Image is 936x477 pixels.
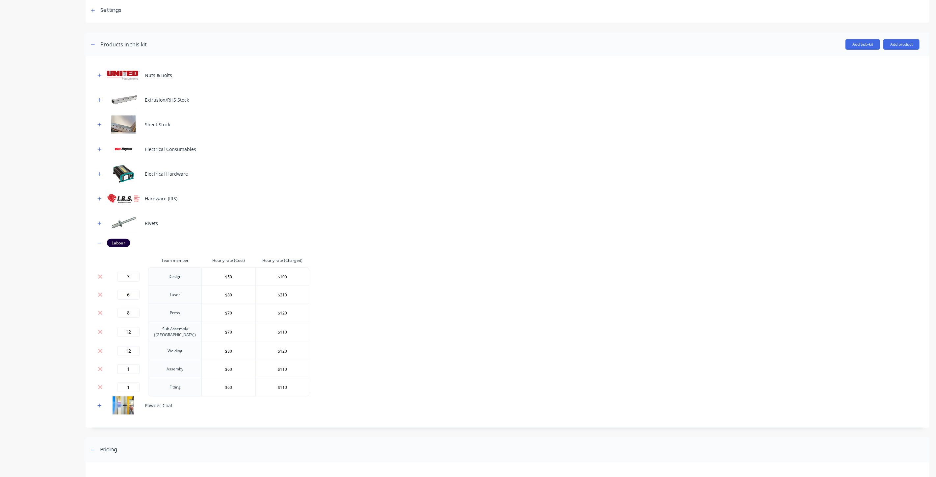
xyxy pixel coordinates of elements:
th: Team member [148,254,202,267]
td: Design [148,267,202,286]
button: Add Sub-kit [845,39,880,50]
div: Pricing [100,446,117,454]
div: Products in this kit [100,40,147,48]
img: Nuts & Bolts [107,66,140,84]
input: $0.0000 [256,327,309,337]
div: Electrical Hardware [145,170,188,177]
td: Welding [148,342,202,360]
div: Extrusion/RHS Stock [145,96,189,103]
th: Hourly rate (Charged) [256,254,309,267]
input: $0.0000 [256,308,309,318]
th: Hourly rate (Cost) [202,254,255,267]
input: 0 [117,308,140,318]
div: Hardware (IRS) [145,195,177,202]
input: 0 [117,327,140,337]
input: $0.0000 [256,382,309,392]
img: Extrusion/RHS Stock [107,91,140,109]
div: Labour [107,239,130,247]
input: 0 [117,346,140,356]
div: Nuts & Bolts [145,72,172,79]
td: Fitting [148,378,202,396]
td: Assemby [148,360,202,378]
input: 0 [117,382,140,392]
input: 0 [117,364,140,374]
input: $0.0000 [202,382,255,392]
td: Sub Assembly ([GEOGRAPHIC_DATA]) [148,322,202,342]
input: $0.0000 [256,346,309,356]
input: $0.0000 [256,364,309,374]
img: Electrical Hardware [107,165,140,183]
td: Press [148,304,202,322]
img: Rivets [107,214,140,232]
img: Powder Coat [107,396,140,414]
input: 0 [117,272,140,282]
td: Laser [148,286,202,304]
input: $0.0000 [202,346,255,356]
div: Settings [100,6,121,14]
input: $0.0000 [256,272,309,282]
div: Sheet Stock [145,121,170,128]
input: $0.0000 [256,290,309,300]
img: Sheet Stock [107,115,140,134]
div: Electrical Consumables [145,146,196,153]
input: $0.0000 [202,364,255,374]
div: Rivets [145,220,158,227]
input: $0.0000 [202,290,255,300]
input: $0.0000 [202,308,255,318]
input: $0.0000 [202,272,255,282]
input: $0.0000 [202,327,255,337]
div: Powder Coat [145,402,172,409]
button: Add product [883,39,920,50]
img: Hardware (IRS) [107,189,140,208]
img: Electrical Consumables [107,140,140,158]
input: 0 [117,290,140,300]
